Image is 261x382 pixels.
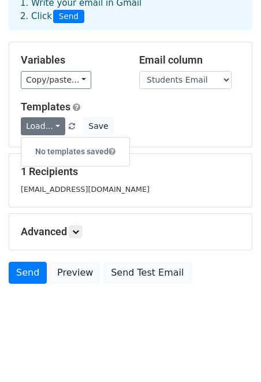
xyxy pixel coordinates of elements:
small: [EMAIL_ADDRESS][DOMAIN_NAME] [21,185,150,194]
h5: Advanced [21,225,240,238]
h5: Email column [139,54,240,66]
h5: 1 Recipients [21,165,240,178]
h6: No templates saved [21,142,129,161]
a: Load... [21,117,65,135]
a: Copy/paste... [21,71,91,89]
a: Preview [50,262,100,284]
iframe: Chat Widget [203,327,261,382]
span: Send [53,10,84,24]
a: Send [9,262,47,284]
button: Save [83,117,113,135]
h5: Variables [21,54,122,66]
a: Templates [21,101,70,113]
a: Send Test Email [103,262,191,284]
